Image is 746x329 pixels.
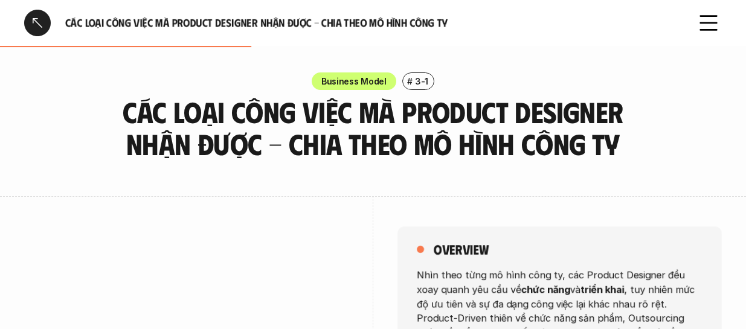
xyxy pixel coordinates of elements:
[521,283,570,295] strong: chức năng
[415,75,428,88] p: 3-1
[321,75,387,88] p: Business Model
[117,96,630,160] h3: Các loại công việc mà Product Designer nhận được - Chia theo mô hình công ty
[407,77,413,86] h6: #
[65,16,681,30] h6: Các loại công việc mà Product Designer nhận được - Chia theo mô hình công ty
[434,241,489,258] h5: overview
[580,283,624,295] strong: triển khai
